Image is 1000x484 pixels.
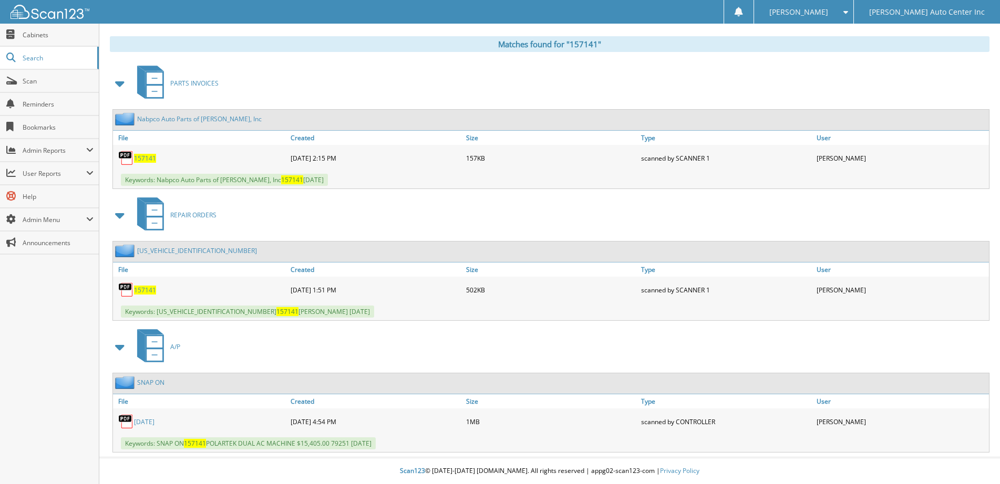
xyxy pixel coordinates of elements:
[769,9,828,15] span: [PERSON_NAME]
[113,262,288,277] a: File
[113,131,288,145] a: File
[463,279,638,300] div: 502KB
[638,131,813,145] a: Type
[23,100,94,109] span: Reminders
[288,148,463,169] div: [DATE] 2:15 PM
[137,114,262,123] a: Nabpco Auto Parts of [PERSON_NAME], Inc
[23,54,92,62] span: Search
[400,466,425,475] span: Scan123
[276,307,298,316] span: 157141
[638,279,813,300] div: scanned by SCANNER 1
[463,411,638,432] div: 1MB
[288,131,463,145] a: Created
[23,215,86,224] span: Admin Menu
[134,417,154,426] a: [DATE]
[131,62,219,104] a: PARTS INVOICES
[131,194,217,236] a: REPAIR ORDERS
[115,112,137,125] img: folder2.png
[23,30,94,39] span: Cabinets
[23,123,94,132] span: Bookmarks
[463,262,638,277] a: Size
[137,378,164,387] a: SNAP ON
[947,434,1000,484] iframe: Chat Widget
[814,411,989,432] div: [PERSON_NAME]
[184,439,206,448] span: 157141
[869,9,985,15] span: [PERSON_NAME] Auto Center Inc
[638,394,813,408] a: Type
[638,262,813,277] a: Type
[288,279,463,300] div: [DATE] 1:51 PM
[660,466,699,475] a: Privacy Policy
[463,131,638,145] a: Size
[23,238,94,247] span: Announcements
[463,148,638,169] div: 157KB
[170,211,217,219] span: REPAIR ORDERS
[110,36,989,52] div: Matches found for "157141"
[814,148,989,169] div: [PERSON_NAME]
[281,175,303,184] span: 157141
[121,306,374,318] span: Keywords: [US_VEHICLE_IDENTIFICATION_NUMBER] [PERSON_NAME] [DATE]
[134,286,156,294] a: 157141
[288,262,463,277] a: Created
[23,146,86,155] span: Admin Reports
[11,5,89,19] img: scan123-logo-white.svg
[814,394,989,408] a: User
[131,326,180,367] a: A/P
[638,148,813,169] div: scanned by SCANNER 1
[638,411,813,432] div: scanned by CONTROLLER
[23,169,86,178] span: User Reports
[288,394,463,408] a: Created
[814,131,989,145] a: User
[814,279,989,300] div: [PERSON_NAME]
[463,394,638,408] a: Size
[115,376,137,389] img: folder2.png
[170,342,180,351] span: A/P
[23,192,94,201] span: Help
[113,394,288,408] a: File
[170,79,219,88] span: PARTS INVOICES
[134,154,156,163] a: 157141
[814,262,989,277] a: User
[99,458,1000,484] div: © [DATE]-[DATE] [DOMAIN_NAME]. All rights reserved | appg02-scan123-com |
[23,77,94,86] span: Scan
[121,437,376,449] span: Keywords: SNAP ON POLARTEK DUAL AC MACHINE $15,405.00 79251 [DATE]
[137,246,257,255] a: [US_VEHICLE_IDENTIFICATION_NUMBER]
[118,414,134,429] img: PDF.png
[115,244,137,257] img: folder2.png
[288,411,463,432] div: [DATE] 4:54 PM
[121,174,328,186] span: Keywords: Nabpco Auto Parts of [PERSON_NAME], Inc [DATE]
[118,282,134,298] img: PDF.png
[118,150,134,166] img: PDF.png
